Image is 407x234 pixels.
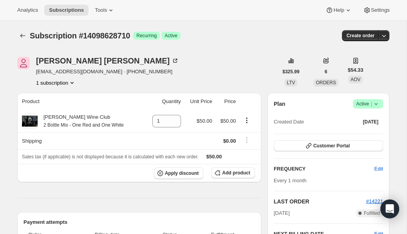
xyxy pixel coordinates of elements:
[95,7,107,13] span: Tools
[165,170,199,176] span: Apply discount
[24,218,255,226] h2: Payment attempts
[90,5,119,16] button: Tools
[380,200,399,218] div: Open Intercom Messenger
[136,33,157,39] span: Recurring
[17,7,38,13] span: Analytics
[197,118,212,124] span: $50.00
[206,154,222,160] span: $50.00
[215,93,238,110] th: Price
[333,7,344,13] span: Help
[370,163,388,175] button: Edit
[274,118,304,126] span: Created Date
[222,170,250,176] span: Add product
[49,7,84,13] span: Subscriptions
[145,93,183,110] th: Quantity
[223,138,236,144] span: $0.00
[17,132,145,149] th: Shipping
[17,30,28,41] button: Subscriptions
[371,101,372,107] span: |
[17,57,30,69] span: Jacob Schupbach
[348,66,364,74] span: $54.33
[287,80,295,85] span: LTV
[211,167,255,178] button: Add product
[313,143,350,149] span: Customer Portal
[30,31,130,40] span: Subscription #14098628710
[366,198,383,204] a: #14221
[38,113,124,129] div: [PERSON_NAME] Wine Club
[44,5,89,16] button: Subscriptions
[36,68,179,76] span: [EMAIL_ADDRESS][DOMAIN_NAME] · [PHONE_NUMBER]
[43,122,124,128] small: 2 Bottle Mix - One Red and One White
[17,93,145,110] th: Product
[274,165,374,173] h2: FREQUENCY
[241,136,253,144] button: Shipping actions
[342,30,379,41] button: Create order
[36,79,76,87] button: Product actions
[274,198,366,205] h2: LAST ORDER
[274,100,286,108] h2: Plan
[22,154,199,160] span: Sales tax (if applicable) is not displayed because it is calculated with each new order.
[282,69,299,75] span: $325.99
[325,69,327,75] span: 6
[320,66,332,77] button: 6
[371,7,390,13] span: Settings
[274,209,290,217] span: [DATE]
[165,33,177,39] span: Active
[154,167,204,179] button: Apply discount
[366,198,383,205] button: #14221
[220,118,236,124] span: $50.00
[274,178,307,183] span: Every 1 month
[241,116,253,125] button: Product actions
[374,165,383,173] span: Edit
[364,210,380,216] span: Fulfilled
[358,5,394,16] button: Settings
[347,33,374,39] span: Create order
[356,100,380,108] span: Active
[36,57,179,65] div: [PERSON_NAME] [PERSON_NAME]
[274,140,383,151] button: Customer Portal
[183,93,215,110] th: Unit Price
[13,5,43,16] button: Analytics
[321,5,356,16] button: Help
[358,116,383,127] button: [DATE]
[351,77,360,82] span: AOV
[363,119,378,125] span: [DATE]
[316,80,336,85] span: ORDERS
[278,66,304,77] button: $325.99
